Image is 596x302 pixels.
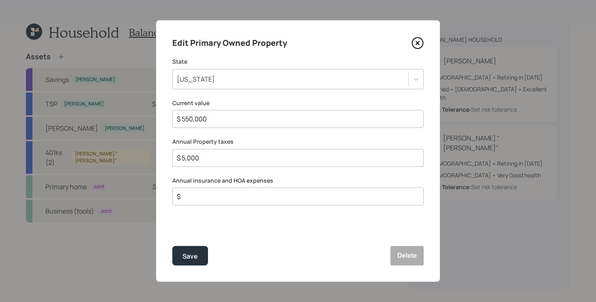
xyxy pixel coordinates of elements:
button: Save [172,246,208,265]
button: Delete [390,246,424,265]
label: Annual insurance and HOA expenses [172,177,424,185]
label: State [172,58,424,66]
label: Current value [172,99,424,107]
h4: Edit Primary Owned Property [172,37,287,50]
div: [US_STATE] [177,75,215,84]
label: Annual Property taxes [172,138,424,146]
div: Save [182,251,198,262]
